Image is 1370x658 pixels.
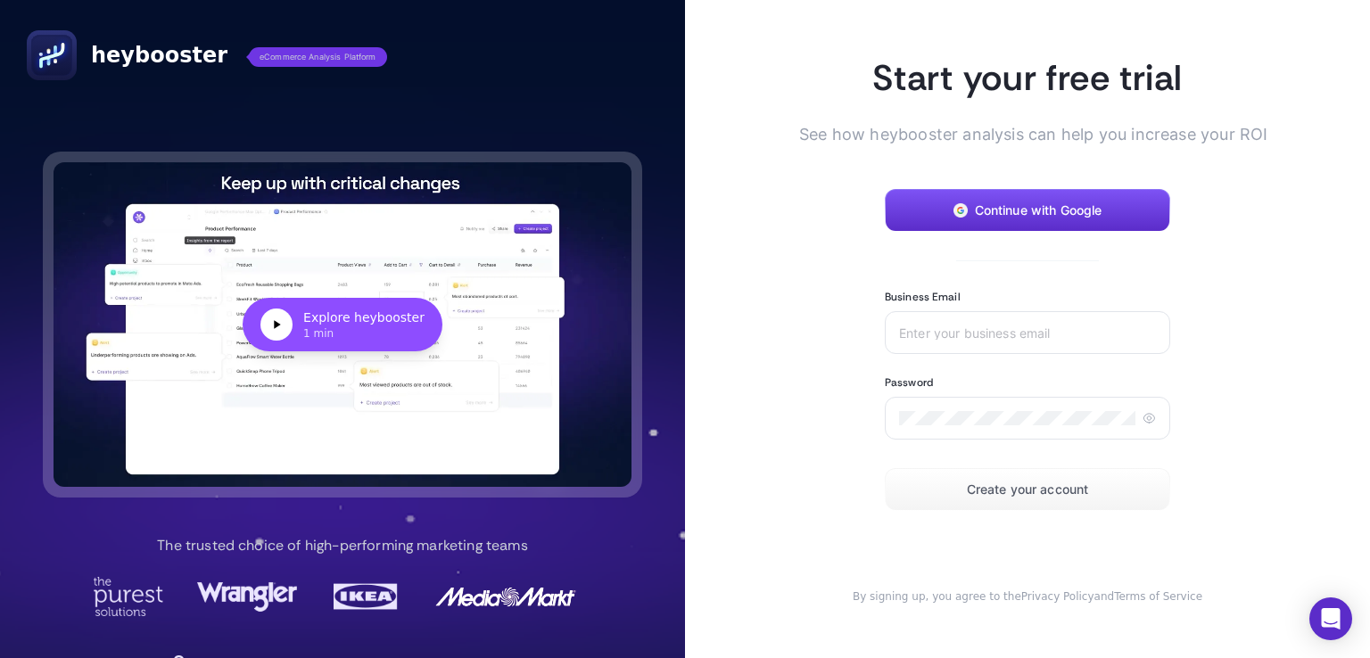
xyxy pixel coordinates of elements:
span: Continue with Google [975,203,1102,218]
img: Wrangler [197,577,297,616]
img: MediaMarkt [434,577,577,616]
div: Explore heybooster [303,308,425,326]
a: heyboostereCommerce Analysis Platform [27,30,387,80]
div: 1 min [303,326,425,341]
label: Password [885,375,933,390]
button: Explore heybooster1 min [54,162,631,488]
span: eCommerce Analysis Platform [249,47,387,67]
span: heybooster [91,41,227,70]
a: Privacy Policy [1021,590,1094,603]
span: By signing up, you agree to the [853,590,1021,603]
button: Continue with Google [885,189,1170,232]
span: See how heybooster analysis can help you increase your ROI [799,122,1227,146]
a: Terms of Service [1114,590,1202,603]
span: Create your account [967,482,1089,497]
div: Open Intercom Messenger [1309,597,1352,640]
label: Business Email [885,290,961,304]
h1: Start your free trial [828,54,1227,101]
button: Create your account [885,468,1170,511]
div: and [828,589,1227,604]
img: Purest [93,577,164,616]
p: The trusted choice of high-performing marketing teams [157,535,527,556]
img: Ikea [330,577,401,616]
input: Enter your business email [899,325,1156,340]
